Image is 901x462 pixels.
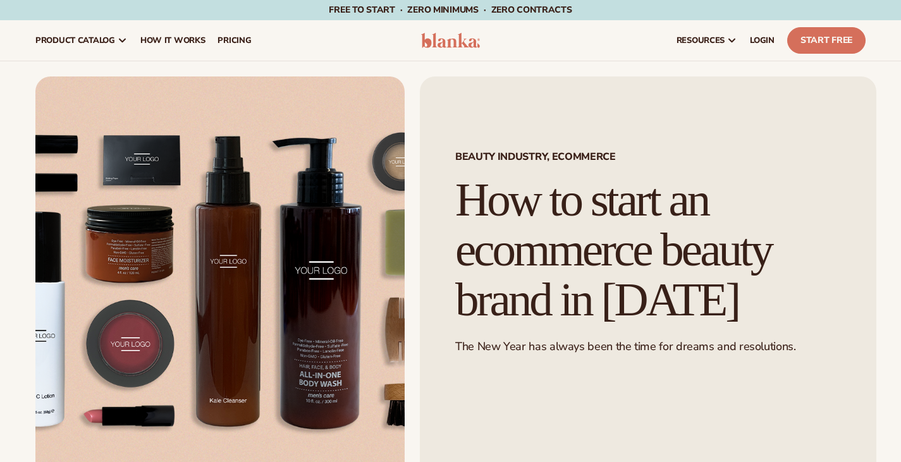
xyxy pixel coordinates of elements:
a: resources [670,20,744,61]
span: Free to start · ZERO minimums · ZERO contracts [329,4,572,16]
span: BEAUTY INDUSTRY, ECOMMERCE [455,152,841,162]
a: How It Works [134,20,212,61]
span: resources [677,35,725,46]
h1: How to start an ecommerce beauty brand in [DATE] [455,175,841,324]
a: Start Free [787,27,866,54]
span: product catalog [35,35,115,46]
span: pricing [218,35,251,46]
img: logo [421,33,481,48]
a: product catalog [29,20,134,61]
a: LOGIN [744,20,781,61]
span: How It Works [140,35,205,46]
span: LOGIN [750,35,775,46]
a: pricing [211,20,257,61]
p: The New Year has always been the time for dreams and resolutions. [455,339,841,354]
